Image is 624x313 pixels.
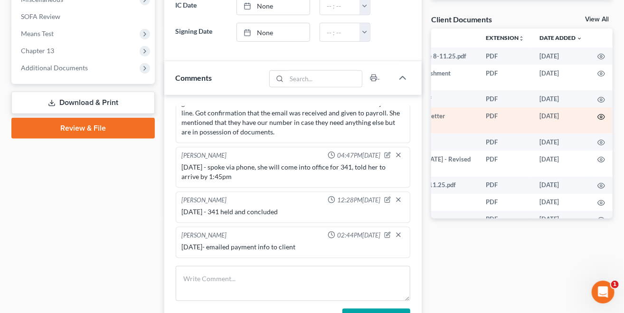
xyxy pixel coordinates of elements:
[182,208,405,217] div: [DATE] - 341 held and concluded
[287,71,362,87] input: Search...
[478,211,532,228] td: PDF
[478,90,532,107] td: PDF
[539,34,582,41] a: Date Added expand_more
[585,16,609,23] a: View All
[182,163,405,182] div: [DATE] - spoke via phone, she will come into office for 341, told her to arrive by 1:45pm
[21,64,88,72] span: Additional Documents
[478,107,532,133] td: PDF
[532,47,590,65] td: [DATE]
[182,243,405,252] div: [DATE]- emailed payment info to client
[532,211,590,228] td: [DATE]
[532,177,590,194] td: [DATE]
[478,151,532,177] td: PDF
[176,73,212,82] span: Comments
[320,23,360,41] input: -- : --
[577,36,582,41] i: expand_more
[431,14,492,24] div: Client Documents
[478,65,532,91] td: PDF
[519,36,524,41] i: unfold_more
[611,281,619,288] span: 1
[21,29,54,38] span: Means Test
[486,34,524,41] a: Extensionunfold_more
[478,177,532,194] td: PDF
[478,194,532,211] td: PDF
[13,8,155,25] a: SOFA Review
[532,90,590,107] td: [DATE]
[532,65,590,91] td: [DATE]
[532,151,590,177] td: [DATE]
[182,152,227,161] div: [PERSON_NAME]
[237,23,310,41] a: None
[337,152,380,161] span: 04:47PM[DATE]
[532,133,590,151] td: [DATE]
[21,12,60,20] span: SOFA Review
[182,90,405,137] div: [DATE]- spoke with People Services, told them I was calling to release client garnishment. Got em...
[592,281,615,304] iframe: Intercom live chat
[337,196,380,205] span: 12:28PM[DATE]
[171,23,232,42] label: Signing Date
[532,194,590,211] td: [DATE]
[21,47,54,55] span: Chapter 13
[11,118,155,139] a: Review & File
[478,47,532,65] td: PDF
[478,133,532,151] td: PDF
[337,231,380,240] span: 02:44PM[DATE]
[11,92,155,114] a: Download & Print
[182,196,227,206] div: [PERSON_NAME]
[182,231,227,241] div: [PERSON_NAME]
[532,107,590,133] td: [DATE]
